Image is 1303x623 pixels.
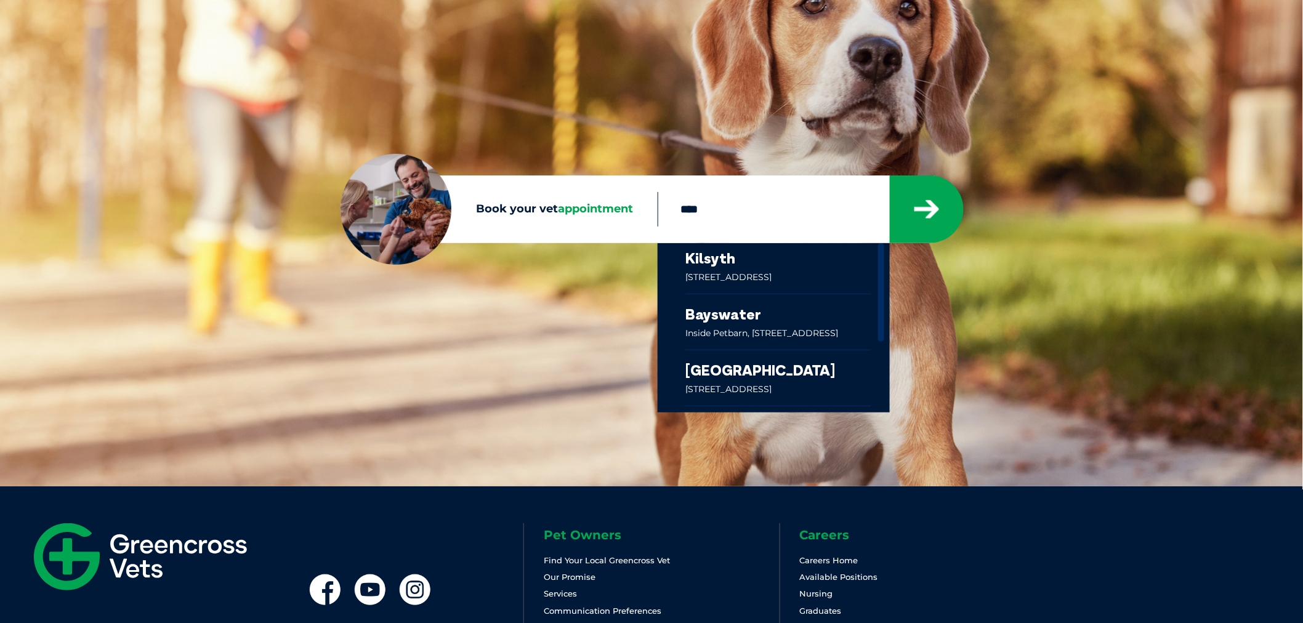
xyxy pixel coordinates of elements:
[800,555,858,565] a: Careers Home
[800,529,1035,541] h6: Careers
[558,202,633,215] span: appointment
[341,200,658,219] label: Book your vet
[800,589,833,598] a: Nursing
[544,589,577,598] a: Services
[544,555,670,565] a: Find Your Local Greencross Vet
[544,572,595,582] a: Our Promise
[800,606,842,616] a: Graduates
[800,572,878,582] a: Available Positions
[544,606,661,616] a: Communication Preferences
[544,529,779,541] h6: Pet Owners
